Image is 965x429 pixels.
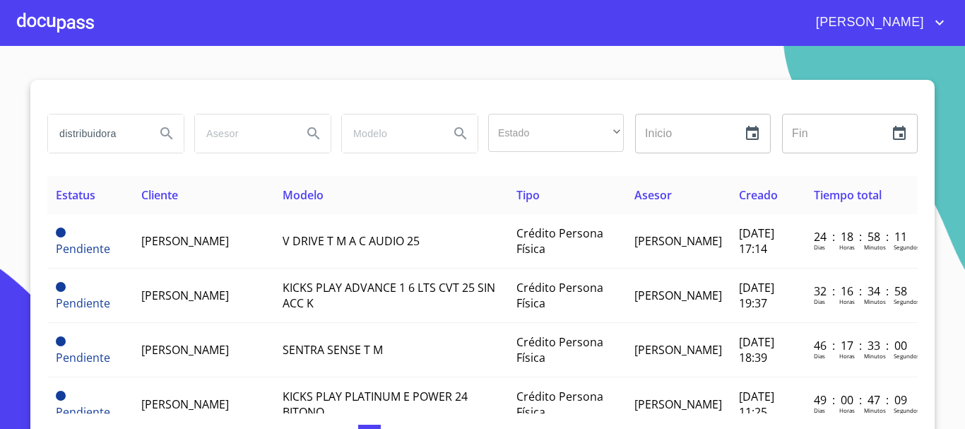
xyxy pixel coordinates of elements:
p: Dias [814,406,825,414]
button: account of current user [805,11,948,34]
span: [PERSON_NAME] [805,11,931,34]
span: SENTRA SENSE T M [283,342,383,358]
span: Creado [739,187,778,203]
p: 24 : 18 : 58 : 11 [814,229,909,245]
p: Minutos [864,243,886,251]
span: [PERSON_NAME] [141,342,229,358]
span: KICKS PLAY PLATINUM E POWER 24 BITONO [283,389,468,420]
p: Dias [814,352,825,360]
span: [PERSON_NAME] [634,342,722,358]
span: Estatus [56,187,95,203]
p: Segundos [894,243,920,251]
p: Minutos [864,298,886,305]
div: ​ [488,114,624,152]
button: Search [444,117,478,151]
p: Segundos [894,406,920,414]
p: Dias [814,298,825,305]
p: Minutos [864,352,886,360]
p: Minutos [864,406,886,414]
input: search [342,114,438,153]
input: search [195,114,291,153]
span: Pendiente [56,404,110,420]
p: Horas [839,243,855,251]
span: [PERSON_NAME] [141,396,229,412]
span: Pendiente [56,282,66,292]
span: Crédito Persona Física [516,389,603,420]
p: Horas [839,406,855,414]
span: [PERSON_NAME] [634,288,722,303]
p: 49 : 00 : 47 : 09 [814,392,909,408]
span: Crédito Persona Física [516,334,603,365]
span: [DATE] 11:25 [739,389,774,420]
p: 32 : 16 : 34 : 58 [814,283,909,299]
p: 46 : 17 : 33 : 00 [814,338,909,353]
span: Pendiente [56,336,66,346]
span: [PERSON_NAME] [141,288,229,303]
span: Pendiente [56,295,110,311]
p: Horas [839,352,855,360]
p: Segundos [894,352,920,360]
span: Tipo [516,187,540,203]
p: Dias [814,243,825,251]
span: [PERSON_NAME] [141,233,229,249]
span: Pendiente [56,350,110,365]
p: Horas [839,298,855,305]
span: [PERSON_NAME] [634,396,722,412]
span: Pendiente [56,241,110,257]
input: search [48,114,144,153]
span: Pendiente [56,228,66,237]
button: Search [150,117,184,151]
span: KICKS PLAY ADVANCE 1 6 LTS CVT 25 SIN ACC K [283,280,495,311]
span: [DATE] 17:14 [739,225,774,257]
span: Tiempo total [814,187,882,203]
span: Modelo [283,187,324,203]
span: Cliente [141,187,178,203]
span: [DATE] 18:39 [739,334,774,365]
span: Crédito Persona Física [516,280,603,311]
span: Asesor [634,187,672,203]
span: [DATE] 19:37 [739,280,774,311]
p: Segundos [894,298,920,305]
span: Pendiente [56,391,66,401]
span: [PERSON_NAME] [634,233,722,249]
span: V DRIVE T M A C AUDIO 25 [283,233,420,249]
button: Search [297,117,331,151]
span: Crédito Persona Física [516,225,603,257]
